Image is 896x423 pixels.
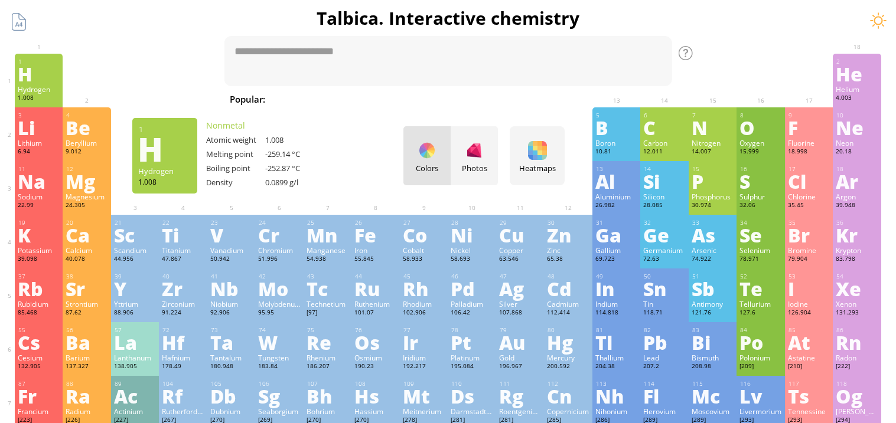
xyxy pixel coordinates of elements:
div: 24.305 [66,201,108,211]
div: Scandium [114,245,157,255]
div: 40.078 [66,255,108,264]
div: 1 [139,124,191,135]
div: Ga [595,225,638,244]
div: 34 [740,219,782,227]
div: Na [18,172,60,191]
div: La [114,333,157,352]
div: K [18,225,60,244]
div: Kr [836,225,878,244]
div: 1 [18,58,60,65]
div: Y [114,279,157,298]
div: Zn [547,225,589,244]
div: 106.42 [451,309,493,318]
div: 76 [355,326,397,334]
div: 16 [740,165,782,173]
div: Silicon [643,192,686,201]
div: Beryllium [66,138,108,147]
div: Be [66,118,108,137]
div: He [836,64,878,83]
div: 1.008 [18,94,60,103]
div: 127.6 [739,309,782,318]
div: Lanthanum [114,353,157,362]
div: Si [643,172,686,191]
div: -252.87 °C [265,163,324,173]
div: 18.998 [788,147,830,157]
div: Strontium [66,299,108,309]
div: Cesium [18,353,60,362]
div: 38 [66,273,108,280]
div: Ne [836,118,878,137]
div: Titanium [162,245,204,255]
div: Ta [210,333,253,352]
div: 83.798 [836,255,878,264]
div: Bromine [788,245,830,255]
div: 36 [836,219,878,227]
div: 57 [115,326,157,334]
div: Pd [451,279,493,298]
div: Ca [66,225,108,244]
div: Aluminium [595,192,638,201]
div: Hafnium [162,353,204,362]
div: Re [307,333,349,352]
sub: 4 [466,99,470,107]
div: 77 [403,326,445,334]
div: 75 [307,326,349,334]
div: Nitrogen [692,138,734,147]
div: 47.867 [162,255,204,264]
div: 51 [692,273,734,280]
div: Tungsten [258,353,301,362]
div: 14.007 [692,147,734,157]
div: Lead [643,353,686,362]
sub: 4 [546,99,549,107]
div: 42 [259,273,301,280]
div: 47 [500,273,542,280]
div: 107.868 [499,309,542,318]
div: Helium [836,84,878,94]
div: 20.18 [836,147,878,157]
div: 28.085 [643,201,686,211]
div: Oxygen [739,138,782,147]
div: B [595,118,638,137]
div: 9 [789,112,830,119]
div: Mn [307,225,349,244]
div: 72.63 [643,255,686,264]
sub: 2 [530,99,533,107]
div: 87.62 [66,309,108,318]
div: Heatmaps [513,163,562,173]
div: Pb [643,333,686,352]
div: 5 [596,112,638,119]
div: 31 [596,219,638,227]
div: 18 [836,165,878,173]
div: 11 [18,165,60,173]
div: 54.938 [307,255,349,264]
div: 95.95 [258,309,301,318]
div: Iodine [788,299,830,309]
div: 28 [451,219,493,227]
span: Methane [594,92,646,106]
div: 32.06 [739,201,782,211]
div: 50.942 [210,255,253,264]
div: 20 [66,219,108,227]
div: Barium [66,353,108,362]
div: 41 [211,273,253,280]
div: Ba [66,333,108,352]
div: Br [788,225,830,244]
div: 22.99 [18,201,60,211]
div: Potassium [18,245,60,255]
div: 6 [644,112,686,119]
div: Antimony [692,299,734,309]
div: 10 [836,112,878,119]
div: Pt [451,333,493,352]
div: Density [206,177,265,188]
div: Polonium [739,353,782,362]
div: Rhodium [403,299,445,309]
div: 26.982 [595,201,638,211]
div: Cs [18,333,60,352]
span: H SO [436,92,478,106]
div: S [739,172,782,191]
div: Fluorine [788,138,830,147]
div: 8 [740,112,782,119]
div: Iron [354,245,397,255]
div: 4 [66,112,108,119]
div: 48 [548,273,589,280]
